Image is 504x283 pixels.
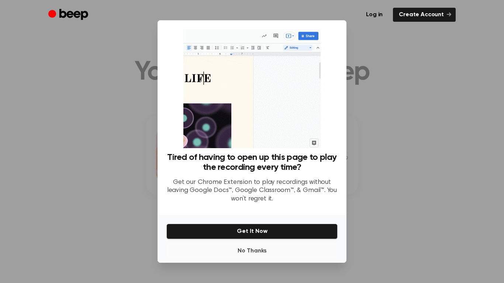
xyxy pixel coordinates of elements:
[48,8,90,22] a: Beep
[183,29,320,148] img: Beep extension in action
[166,224,338,239] button: Get It Now
[166,244,338,258] button: No Thanks
[393,8,456,22] a: Create Account
[166,153,338,172] h3: Tired of having to open up this page to play the recording every time?
[360,8,389,22] a: Log in
[166,178,338,203] p: Get our Chrome Extension to play recordings without leaving Google Docs™, Google Classroom™, & Gm...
